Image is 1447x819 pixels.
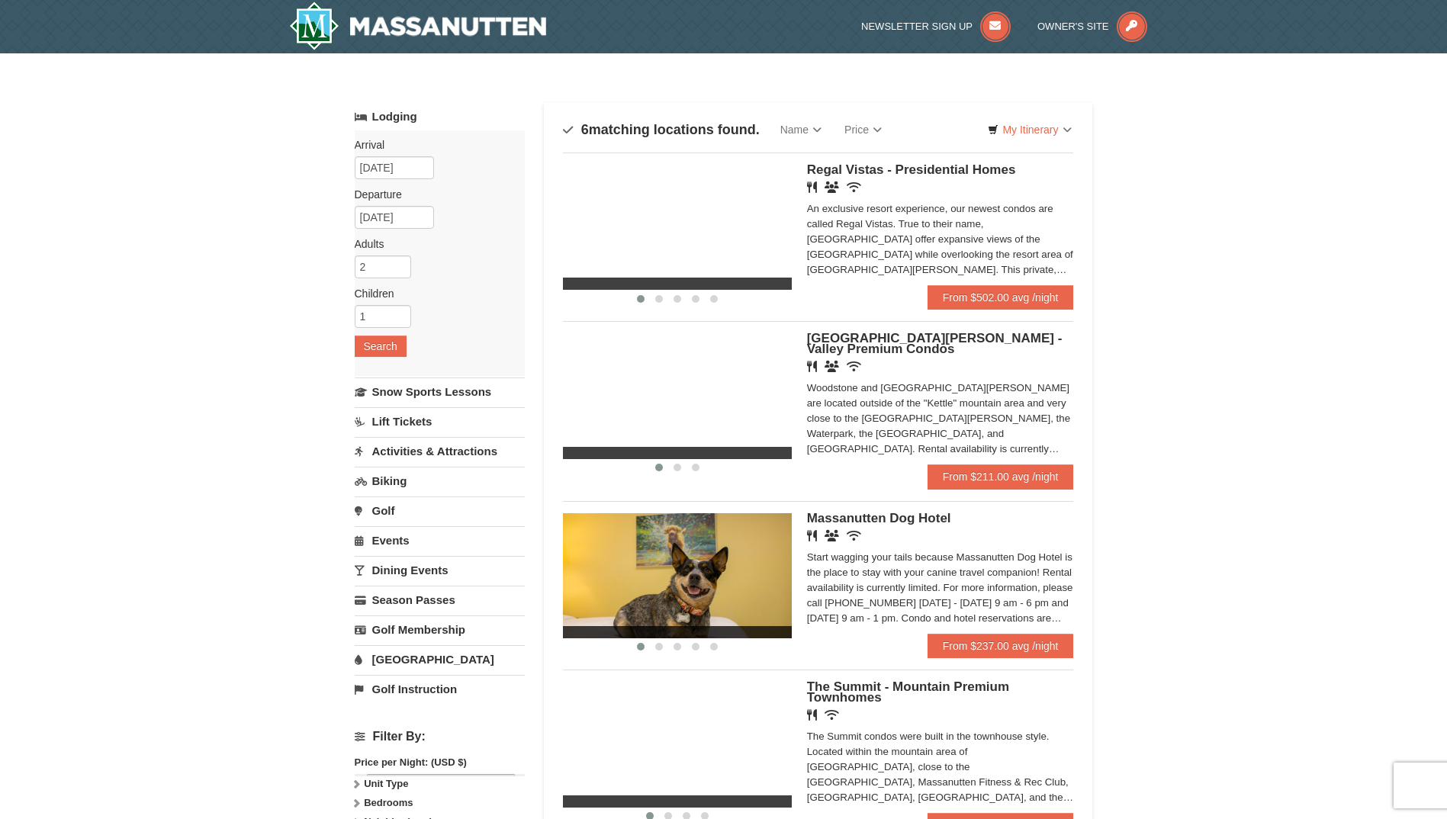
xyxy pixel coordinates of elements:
strong: Bedrooms [364,797,413,808]
div: Woodstone and [GEOGRAPHIC_DATA][PERSON_NAME] are located outside of the "Kettle" mountain area an... [807,381,1074,457]
a: Name [769,114,833,145]
i: Restaurant [807,361,817,372]
a: Events [355,526,525,554]
a: Snow Sports Lessons [355,377,525,406]
h4: matching locations found. [563,122,760,137]
h4: Filter By: [355,730,525,744]
i: Wireless Internet (free) [847,530,861,541]
a: Lift Tickets [355,407,525,435]
span: The Summit - Mountain Premium Townhomes [807,679,1009,705]
i: Restaurant [807,530,817,541]
i: Wireless Internet (free) [847,181,861,193]
span: [GEOGRAPHIC_DATA][PERSON_NAME] - Valley Premium Condos [807,331,1063,356]
label: Adults [355,236,513,252]
a: Activities & Attractions [355,437,525,465]
i: Wireless Internet (free) [847,361,861,372]
i: Restaurant [807,709,817,721]
span: Owner's Site [1037,21,1109,32]
button: Search [355,336,407,357]
a: [GEOGRAPHIC_DATA] [355,645,525,673]
div: Start wagging your tails because Massanutten Dog Hotel is the place to stay with your canine trav... [807,550,1074,626]
i: Wireless Internet (free) [825,709,839,721]
div: An exclusive resort experience, our newest condos are called Regal Vistas. True to their name, [G... [807,201,1074,278]
a: Owner's Site [1037,21,1147,32]
span: 6 [581,122,589,137]
a: From $502.00 avg /night [928,285,1074,310]
a: Newsletter Sign Up [861,21,1011,32]
a: From $211.00 avg /night [928,464,1074,489]
a: Dining Events [355,556,525,584]
label: Departure [355,187,513,202]
a: Biking [355,467,525,495]
a: From $237.00 avg /night [928,634,1074,658]
a: Golf [355,496,525,525]
span: Massanutten Dog Hotel [807,511,951,525]
label: Arrival [355,137,513,153]
a: Massanutten Resort [289,2,547,50]
img: Massanutten Resort Logo [289,2,547,50]
a: Golf Membership [355,615,525,644]
span: Regal Vistas - Presidential Homes [807,162,1016,177]
strong: Price per Night: (USD $) [355,756,467,768]
a: Golf Instruction [355,675,525,703]
div: The Summit condos were built in the townhouse style. Located within the mountain area of [GEOGRAP... [807,729,1074,805]
span: Newsletter Sign Up [861,21,973,32]
i: Banquet Facilities [825,181,839,193]
i: Banquet Facilities [825,361,839,372]
a: Lodging [355,103,525,130]
strong: Unit Type [364,778,408,789]
a: Price [833,114,893,145]
label: Children [355,286,513,301]
a: Season Passes [355,586,525,614]
a: My Itinerary [978,118,1081,141]
i: Banquet Facilities [825,530,839,541]
i: Restaurant [807,181,817,193]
